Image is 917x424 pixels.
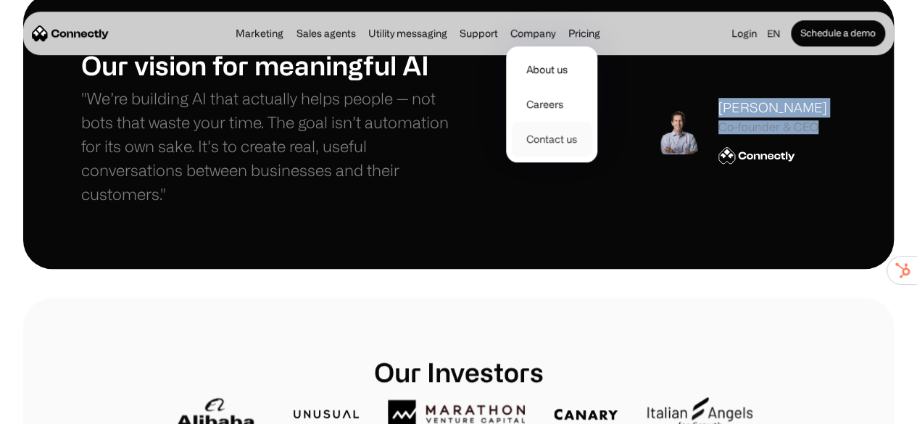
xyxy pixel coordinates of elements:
[81,86,459,206] p: "We’re building AI that actually helps people — not bots that waste your time. The goal isn’t aut...
[364,28,452,39] a: Utility messaging
[767,23,780,43] div: en
[512,52,592,87] a: About us
[81,49,459,80] h1: Our vision for meaningful AI
[29,399,87,419] ul: Language list
[761,23,791,43] div: en
[291,28,360,39] a: Sales agents
[512,122,592,157] a: Contact us
[231,28,288,39] a: Marketing
[455,28,502,39] a: Support
[564,28,605,39] a: Pricing
[506,23,560,43] div: Company
[727,23,761,43] a: Login
[510,23,555,43] div: Company
[165,356,752,387] h1: Our Investors
[512,87,592,122] a: Careers
[32,22,109,44] a: home
[791,20,885,46] a: Schedule a demo
[718,98,827,117] div: [PERSON_NAME]
[506,43,597,162] nav: Company
[718,120,827,134] div: Co-founder & CEO
[14,397,87,419] aside: Language selected: English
